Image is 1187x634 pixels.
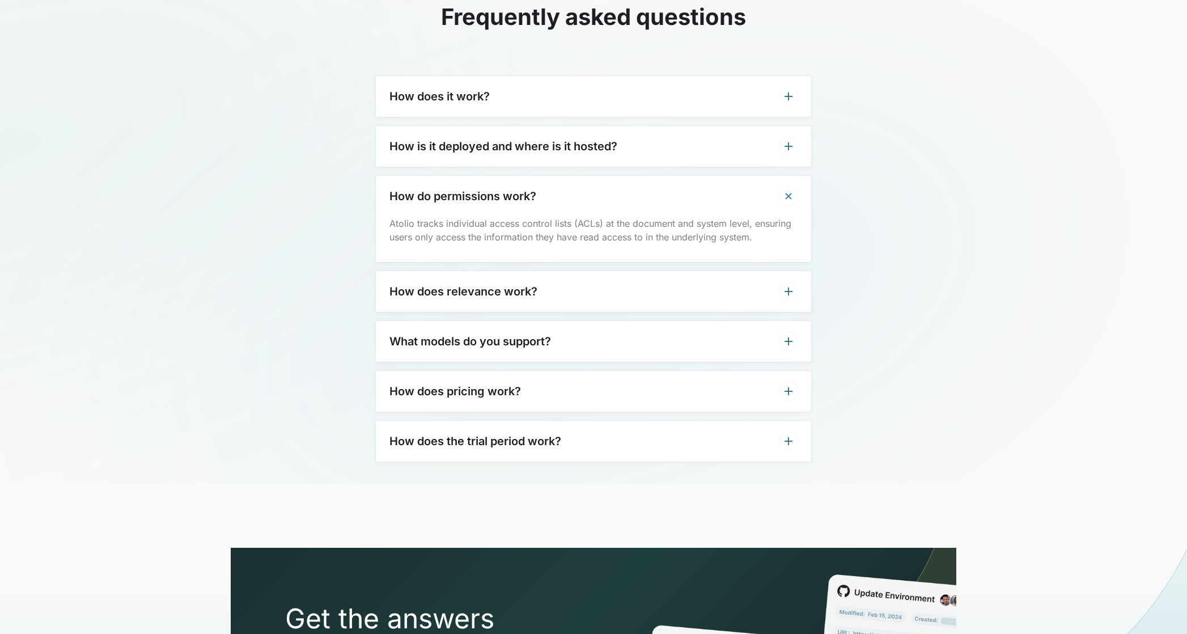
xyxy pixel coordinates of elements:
h3: How does pricing work? [389,384,521,398]
h2: Frequently asked questions [376,3,811,31]
iframe: Chat Widget [1130,580,1187,634]
h3: How do permissions work? [389,189,536,203]
h3: How is it deployed and where is it hosted? [389,140,617,153]
h3: How does the trial period work? [389,434,561,448]
p: Atolio tracks individual access control lists (ACLs) at the document and system level, ensuring u... [389,217,798,244]
h3: What models do you support? [389,335,551,348]
h3: How does relevance work? [389,285,537,298]
h3: How does it work? [389,90,490,103]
